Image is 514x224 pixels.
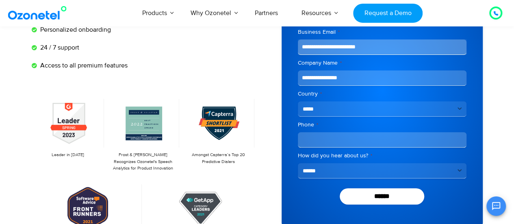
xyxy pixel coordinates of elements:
[36,152,100,159] p: Leader in [DATE]
[38,43,79,52] span: 24 / 7 support
[38,61,128,70] span: Access to all premium features
[298,90,466,98] label: Country
[111,152,175,172] p: Frost & [PERSON_NAME] Recognizes Ozonetel's Speech Analytics for Product Innovation
[298,59,466,67] label: Company Name
[353,4,423,23] a: Request a Demo
[298,152,466,160] label: How did you hear about us?
[38,25,111,35] span: Personalized onboarding
[486,196,506,216] button: Open chat
[186,152,250,165] p: Amongst Capterra’s Top 20 Predictive Dialers
[298,121,466,129] label: Phone
[298,28,466,36] label: Business Email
